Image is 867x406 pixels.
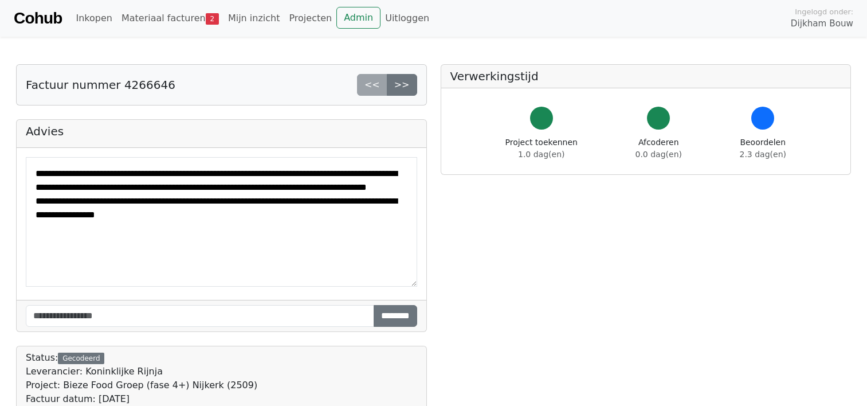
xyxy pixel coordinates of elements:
[58,353,104,364] div: Gecodeerd
[795,6,853,17] span: Ingelogd onder:
[740,150,786,159] span: 2.3 dag(en)
[380,7,434,30] a: Uitloggen
[450,69,842,83] h5: Verwerkingstijd
[740,136,786,161] div: Beoordelen
[791,17,853,30] span: Dijkham Bouw
[26,78,175,92] h5: Factuur nummer 4266646
[635,150,682,159] span: 0.0 dag(en)
[26,365,257,378] div: Leverancier: Koninklijke Rijnja
[206,13,219,25] span: 2
[387,74,417,96] a: >>
[117,7,223,30] a: Materiaal facturen2
[223,7,285,30] a: Mijn inzicht
[71,7,116,30] a: Inkopen
[635,136,682,161] div: Afcoderen
[518,150,564,159] span: 1.0 dag(en)
[336,7,380,29] a: Admin
[26,124,417,138] h5: Advies
[505,136,578,161] div: Project toekennen
[284,7,336,30] a: Projecten
[26,392,257,406] div: Factuur datum: [DATE]
[26,378,257,392] div: Project: Bieze Food Groep (fase 4+) Nijkerk (2509)
[14,5,62,32] a: Cohub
